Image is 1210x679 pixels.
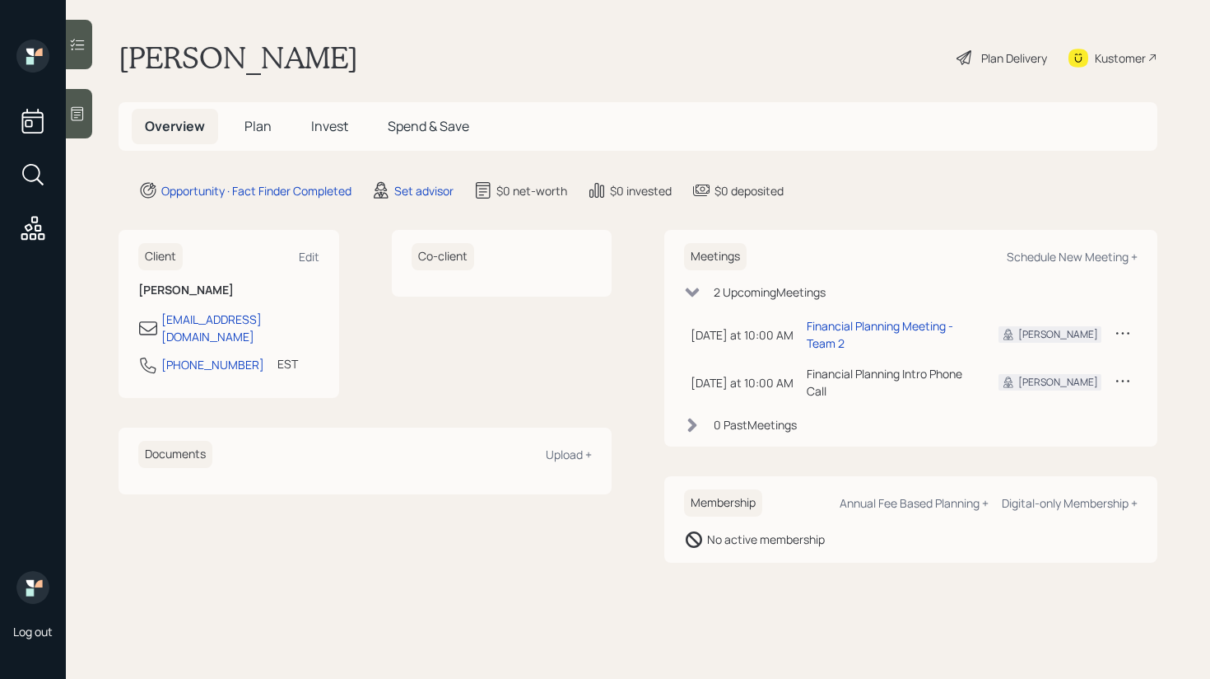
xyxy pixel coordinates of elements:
[16,571,49,604] img: retirable_logo.png
[412,243,474,270] h6: Co-client
[714,416,797,433] div: 0 Past Meeting s
[277,355,298,372] div: EST
[145,117,205,135] span: Overview
[311,117,348,135] span: Invest
[299,249,319,265] div: Edit
[714,182,784,199] div: $0 deposited
[684,489,762,517] h6: Membership
[691,374,793,391] div: [DATE] at 10:00 AM
[244,117,272,135] span: Plan
[13,624,53,639] div: Log out
[138,243,183,270] h6: Client
[546,447,592,462] div: Upload +
[684,243,747,270] h6: Meetings
[388,117,469,135] span: Spend & Save
[807,365,972,400] div: Financial Planning Intro Phone Call
[840,495,989,511] div: Annual Fee Based Planning +
[610,182,672,199] div: $0 invested
[1002,495,1138,511] div: Digital-only Membership +
[394,182,454,199] div: Set advisor
[138,441,212,468] h6: Documents
[1095,49,1146,67] div: Kustomer
[981,49,1047,67] div: Plan Delivery
[161,311,319,345] div: [EMAIL_ADDRESS][DOMAIN_NAME]
[807,317,972,352] div: Financial Planning Meeting - Team 2
[138,283,319,297] h6: [PERSON_NAME]
[707,531,825,548] div: No active membership
[1007,249,1138,265] div: Schedule New Meeting +
[119,40,358,76] h1: [PERSON_NAME]
[1018,327,1098,342] div: [PERSON_NAME]
[161,356,264,373] div: [PHONE_NUMBER]
[714,283,826,301] div: 2 Upcoming Meeting s
[161,182,351,199] div: Opportunity · Fact Finder Completed
[1018,375,1098,390] div: [PERSON_NAME]
[496,182,567,199] div: $0 net-worth
[691,326,793,344] div: [DATE] at 10:00 AM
